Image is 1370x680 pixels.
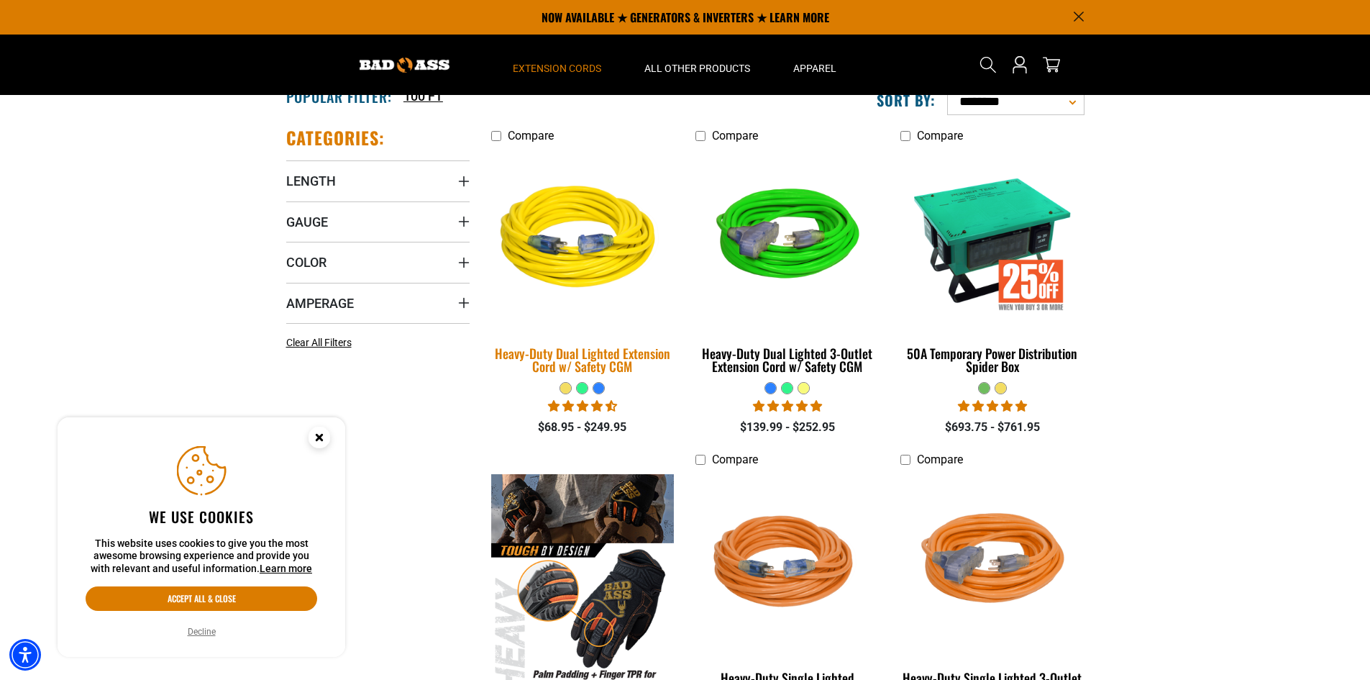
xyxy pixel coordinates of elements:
[86,538,317,576] p: This website uses cookies to give you the most awesome browsing experience and provide you with r...
[900,150,1084,381] a: 50A Temporary Power Distribution Spider Box 50A Temporary Power Distribution Spider Box
[286,335,357,350] a: Clear All Filters
[917,129,963,142] span: Compare
[491,150,675,381] a: yellow Heavy-Duty Dual Lighted Extension Cord w/ Safety CGM
[1008,35,1031,95] a: Open this option
[286,160,470,201] summary: Length
[513,62,601,75] span: Extension Cords
[286,337,352,348] span: Clear All Filters
[286,201,470,242] summary: Gauge
[286,242,470,282] summary: Color
[286,254,326,271] span: Color
[86,586,317,611] button: Accept all & close
[697,157,878,322] img: neon green
[286,87,392,106] h2: Popular Filter:
[772,35,858,95] summary: Apparel
[260,563,312,574] a: This website uses cookies to give you the most awesome browsing experience and provide you with r...
[286,214,328,230] span: Gauge
[508,129,554,142] span: Compare
[644,62,750,75] span: All Other Products
[900,347,1084,373] div: 50A Temporary Power Distribution Spider Box
[491,347,675,373] div: Heavy-Duty Dual Lighted Extension Cord w/ Safety CGM
[902,481,1083,646] img: orange
[286,283,470,323] summary: Amperage
[712,129,758,142] span: Compare
[877,91,936,109] label: Sort by:
[548,399,617,413] span: 4.64 stars
[286,127,385,149] h2: Categories:
[482,148,683,332] img: yellow
[695,419,879,436] div: $139.99 - $252.95
[403,86,443,106] a: 100 FT
[286,173,336,189] span: Length
[712,453,758,466] span: Compare
[623,35,772,95] summary: All Other Products
[86,507,317,526] h2: We use cookies
[902,157,1083,322] img: 50A Temporary Power Distribution Spider Box
[793,62,836,75] span: Apparel
[491,419,675,436] div: $68.95 - $249.95
[491,35,623,95] summary: Extension Cords
[58,417,345,658] aside: Cookie Consent
[293,417,345,462] button: Close this option
[900,419,1084,436] div: $693.75 - $761.95
[360,58,449,73] img: Bad Ass Extension Cords
[1040,56,1063,73] a: cart
[917,453,963,466] span: Compare
[958,399,1027,413] span: 5.00 stars
[286,295,354,312] span: Amperage
[695,150,879,381] a: neon green Heavy-Duty Dual Lighted 3-Outlet Extension Cord w/ Safety CGM
[9,639,41,671] div: Accessibility Menu
[695,347,879,373] div: Heavy-Duty Dual Lighted 3-Outlet Extension Cord w/ Safety CGM
[753,399,822,413] span: 4.92 stars
[697,481,878,646] img: orange
[977,53,1000,76] summary: Search
[183,625,220,639] button: Decline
